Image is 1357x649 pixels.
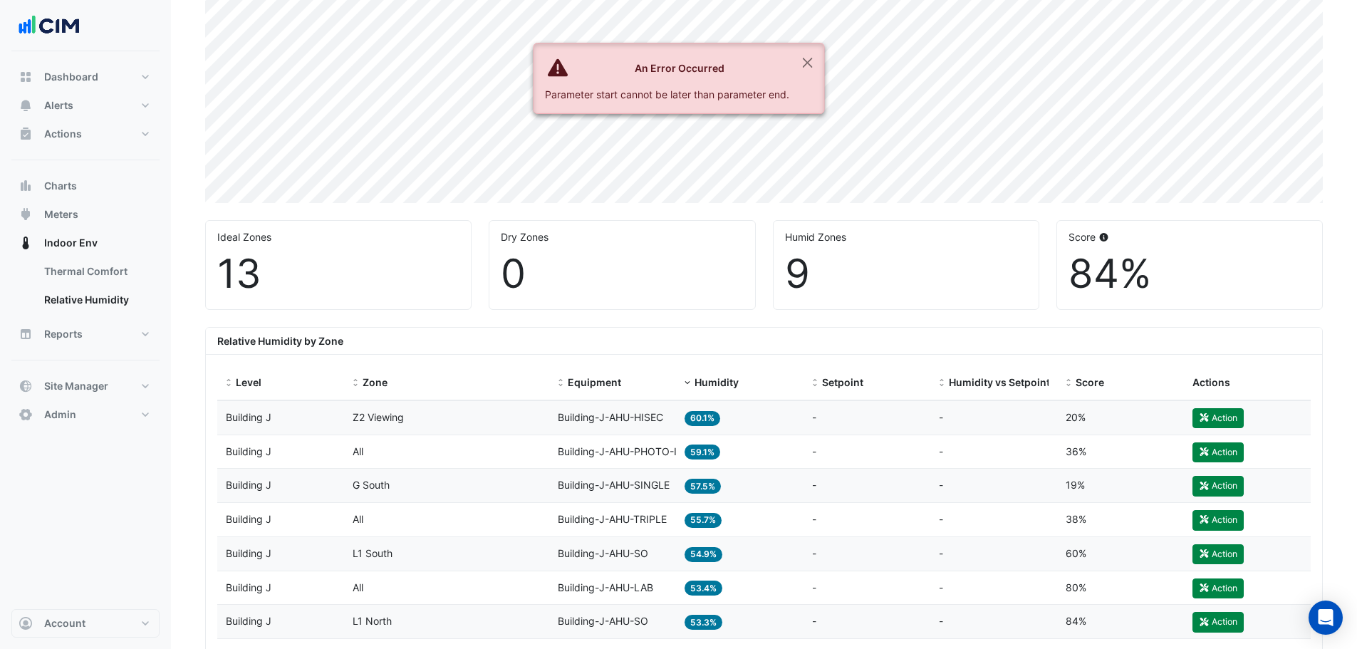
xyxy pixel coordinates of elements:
app-icon: Charts [19,179,33,193]
button: Action [1192,612,1244,632]
span: Building-J-AHU-SO [558,547,648,559]
button: Indoor Env [11,229,160,257]
span: Site Manager [44,379,108,393]
span: Building J [226,479,271,491]
span: Alerts [44,98,73,113]
div: Open Intercom Messenger [1309,601,1343,635]
span: 60.1% [685,411,720,426]
span: All [353,581,363,593]
app-icon: Alerts [19,98,33,113]
span: - [939,445,943,457]
span: - [939,513,943,525]
app-icon: Dashboard [19,70,33,84]
div: 9 [785,250,1027,298]
span: - [812,615,816,627]
app-icon: Site Manager [19,379,33,393]
button: Action [1192,408,1244,428]
span: 57.5% [685,479,721,494]
span: L1 South [353,547,392,559]
div: Indoor Env [11,257,160,320]
button: Reports [11,320,160,348]
button: Meters [11,200,160,229]
span: - [939,411,943,423]
span: 59.1% [685,445,720,460]
span: Building-J-AHU-TRIPLE [558,513,667,525]
span: All [353,513,363,525]
strong: An Error Occurred [635,62,724,74]
span: Zone [363,376,388,388]
span: 55.7% [685,513,722,528]
span: 38% [1066,513,1086,525]
div: Ideal Zones [217,229,459,244]
div: 0 [501,250,743,298]
span: Equipment [568,376,621,388]
button: Account [11,609,160,638]
span: Admin [44,407,76,422]
span: L1 North [353,615,392,627]
span: Meters [44,207,78,222]
span: - [939,615,943,627]
b: Relative Humidity by Zone [217,335,343,347]
button: Action [1192,476,1244,496]
button: Action [1192,510,1244,530]
span: 60% [1066,547,1086,559]
button: Action [1192,578,1244,598]
span: Building J [226,411,271,423]
button: Charts [11,172,160,200]
span: G South [353,479,390,491]
button: Site Manager [11,372,160,400]
div: Humid Zones [785,229,1027,244]
div: 13 [217,250,459,298]
span: Humidity [695,376,739,388]
app-icon: Actions [19,127,33,141]
span: - [939,581,943,593]
span: Building-J-AHU-PHOTO-ISO [558,445,691,457]
a: Thermal Comfort [33,257,160,286]
span: Humidity vs Setpoint [949,376,1050,388]
span: Actions [44,127,82,141]
span: - [812,445,816,457]
a: Relative Humidity [33,286,160,314]
span: 84% [1066,615,1086,627]
img: Company Logo [17,11,81,40]
span: - [812,581,816,593]
span: Building J [226,581,271,593]
span: All [353,445,363,457]
span: Building-J-AHU-HISEC [558,411,663,423]
span: - [939,547,943,559]
span: Building J [226,445,271,457]
button: Alerts [11,91,160,120]
span: 80% [1066,581,1086,593]
div: Score [1069,229,1311,244]
div: 84% [1069,250,1311,298]
span: - [939,479,943,491]
span: 53.3% [685,615,722,630]
app-icon: Reports [19,327,33,341]
span: Reports [44,327,83,341]
span: 19% [1066,479,1085,491]
span: Building-J-AHU-SINGLE [558,479,670,491]
span: Building J [226,615,271,627]
div: Dry Zones [501,229,743,244]
app-icon: Indoor Env [19,236,33,250]
div: Parameter start cannot be later than parameter end. [545,87,789,102]
span: 20% [1066,411,1086,423]
button: Action [1192,442,1244,462]
button: Close [791,43,823,82]
span: Actions [1192,376,1230,388]
span: 36% [1066,445,1086,457]
span: Z2 Viewing [353,411,404,423]
button: Admin [11,400,160,429]
button: Dashboard [11,63,160,91]
span: Setpoint [822,376,863,388]
button: Actions [11,120,160,148]
span: Account [44,616,85,630]
span: - [812,547,816,559]
button: Action [1192,544,1244,564]
app-icon: Admin [19,407,33,422]
span: Level [236,376,261,388]
span: - [812,411,816,423]
span: Building-J-AHU-SO [558,615,648,627]
span: 54.9% [685,547,722,562]
span: Score [1076,376,1104,388]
